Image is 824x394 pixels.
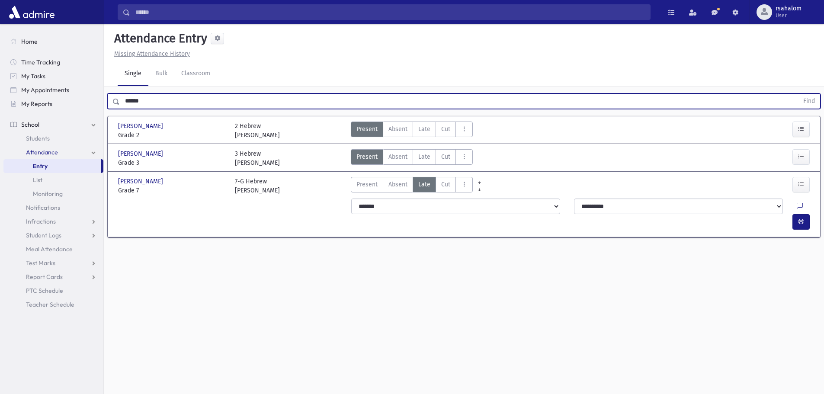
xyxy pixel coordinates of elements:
[3,118,103,131] a: School
[418,180,430,189] span: Late
[3,284,103,298] a: PTC Schedule
[26,287,63,295] span: PTC Schedule
[118,149,165,158] span: [PERSON_NAME]
[26,231,61,239] span: Student Logs
[3,256,103,270] a: Test Marks
[118,186,226,195] span: Grade 7
[388,152,407,161] span: Absent
[118,131,226,140] span: Grade 2
[3,159,101,173] a: Entry
[418,152,430,161] span: Late
[3,97,103,111] a: My Reports
[26,148,58,156] span: Attendance
[118,62,148,86] a: Single
[3,83,103,97] a: My Appointments
[351,149,473,167] div: AttTypes
[235,177,280,195] div: 7-G Hebrew [PERSON_NAME]
[3,55,103,69] a: Time Tracking
[3,242,103,256] a: Meal Attendance
[418,125,430,134] span: Late
[351,122,473,140] div: AttTypes
[235,122,280,140] div: 2 Hebrew [PERSON_NAME]
[26,259,55,267] span: Test Marks
[235,149,280,167] div: 3 Hebrew [PERSON_NAME]
[3,215,103,228] a: Infractions
[114,50,190,58] u: Missing Attendance History
[776,5,802,12] span: rsahalom
[21,121,39,128] span: School
[111,31,207,46] h5: Attendance Entry
[7,3,57,21] img: AdmirePro
[351,177,473,195] div: AttTypes
[118,122,165,131] span: [PERSON_NAME]
[3,145,103,159] a: Attendance
[130,4,650,20] input: Search
[441,125,450,134] span: Cut
[26,301,74,308] span: Teacher Schedule
[3,270,103,284] a: Report Cards
[21,72,45,80] span: My Tasks
[21,100,52,108] span: My Reports
[3,201,103,215] a: Notifications
[3,298,103,311] a: Teacher Schedule
[3,35,103,48] a: Home
[26,245,73,253] span: Meal Attendance
[148,62,174,86] a: Bulk
[3,187,103,201] a: Monitoring
[174,62,217,86] a: Classroom
[21,86,69,94] span: My Appointments
[26,204,60,211] span: Notifications
[3,69,103,83] a: My Tasks
[3,131,103,145] a: Students
[388,125,407,134] span: Absent
[356,125,378,134] span: Present
[388,180,407,189] span: Absent
[118,177,165,186] span: [PERSON_NAME]
[441,152,450,161] span: Cut
[118,158,226,167] span: Grade 3
[776,12,802,19] span: User
[798,94,820,109] button: Find
[33,162,48,170] span: Entry
[26,135,50,142] span: Students
[26,273,63,281] span: Report Cards
[441,180,450,189] span: Cut
[3,173,103,187] a: List
[3,228,103,242] a: Student Logs
[33,190,63,198] span: Monitoring
[21,38,38,45] span: Home
[26,218,56,225] span: Infractions
[21,58,60,66] span: Time Tracking
[356,180,378,189] span: Present
[33,176,42,184] span: List
[356,152,378,161] span: Present
[111,50,190,58] a: Missing Attendance History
